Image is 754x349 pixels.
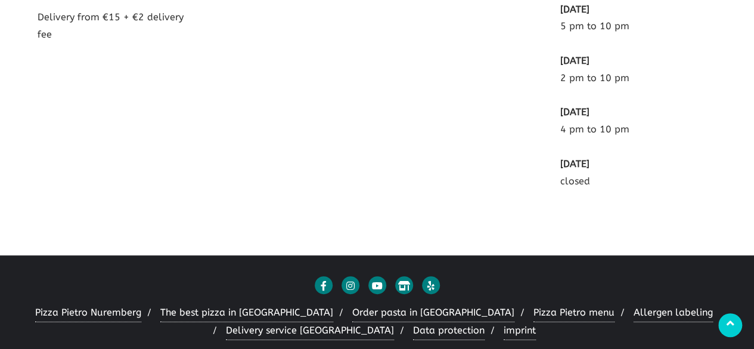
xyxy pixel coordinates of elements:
font: Allergen labeling [634,307,713,318]
font: 2 pm to 10 pm [560,72,629,84]
font: [DATE] [560,55,589,66]
font: 4 pm to 10 pm [560,123,629,135]
a: Order pasta in [GEOGRAPHIC_DATA] [352,304,514,322]
a: Data protection [413,322,485,340]
a: The best pizza in [GEOGRAPHIC_DATA] [160,304,333,322]
font: Delivery from €15 + €2 delivery fee [38,11,184,40]
font: 5 pm to 10 pm [560,20,629,32]
a: Pizza Pietro menu [533,304,615,322]
font: Data protection [413,325,485,336]
a: Delivery service [GEOGRAPHIC_DATA] [226,322,394,340]
font: closed [560,175,590,187]
font: [DATE] [560,4,589,15]
font: [DATE] [560,158,589,169]
font: The best pizza in [GEOGRAPHIC_DATA] [160,307,333,318]
font: Order pasta in [GEOGRAPHIC_DATA] [352,307,514,318]
font: [DATE] [560,106,589,118]
font: imprint [504,325,536,336]
a: Allergen labeling [634,304,713,322]
a: Pizza Pietro Nuremberg [35,304,141,322]
font: Pizza Pietro menu [533,307,615,318]
font: Delivery service [GEOGRAPHIC_DATA] [226,325,394,336]
a: imprint [504,322,536,340]
font: Pizza Pietro Nuremberg [35,307,141,318]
